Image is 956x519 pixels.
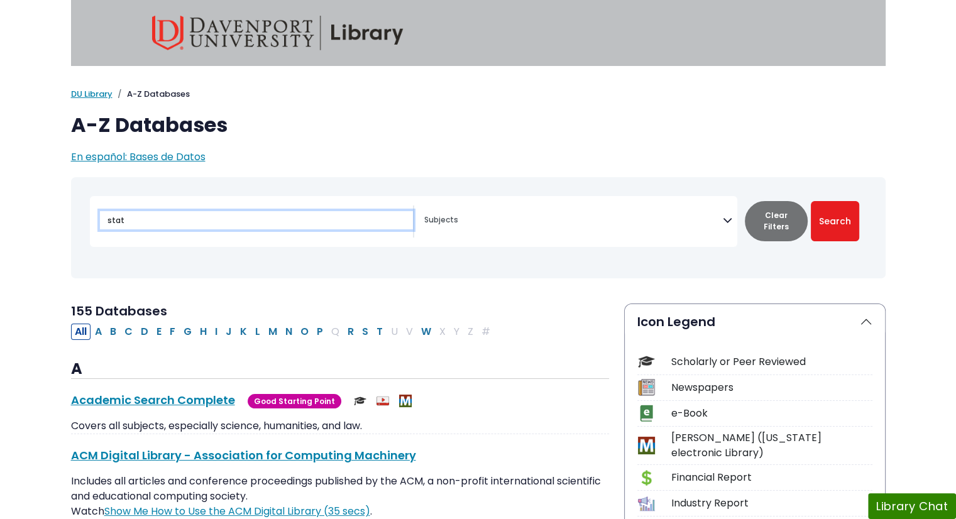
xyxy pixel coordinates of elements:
[180,324,195,340] button: Filter Results G
[424,216,723,226] textarea: Search
[344,324,358,340] button: Filter Results R
[248,394,341,408] span: Good Starting Point
[638,405,655,422] img: Icon e-Book
[71,88,113,100] a: DU Library
[196,324,211,340] button: Filter Results H
[399,395,412,407] img: MeL (Michigan electronic Library)
[91,324,106,340] button: Filter Results A
[222,324,236,340] button: Filter Results J
[625,304,885,339] button: Icon Legend
[236,324,251,340] button: Filter Results K
[71,418,609,434] p: Covers all subjects, especially science, humanities, and law.
[121,324,136,340] button: Filter Results C
[745,201,808,241] button: Clear Filters
[71,360,609,379] h3: A
[71,392,235,408] a: Academic Search Complete
[71,447,416,463] a: ACM Digital Library - Association for Computing Machinery
[638,495,655,512] img: Icon Industry Report
[166,324,179,340] button: Filter Results F
[71,150,206,164] a: En español: Bases de Datos
[638,469,655,486] img: Icon Financial Report
[868,493,956,519] button: Library Chat
[71,88,886,101] nav: breadcrumb
[71,177,886,278] nav: Search filters
[671,430,872,461] div: [PERSON_NAME] ([US_STATE] electronic Library)
[671,470,872,485] div: Financial Report
[671,406,872,421] div: e-Book
[153,324,165,340] button: Filter Results E
[638,353,655,370] img: Icon Scholarly or Peer Reviewed
[417,324,435,340] button: Filter Results W
[100,211,413,229] input: Search database by title or keyword
[104,504,370,518] a: Link opens in new window
[211,324,221,340] button: Filter Results I
[137,324,152,340] button: Filter Results D
[71,474,609,519] p: Includes all articles and conference proceedings published by the ACM, a non-profit international...
[152,16,404,50] img: Davenport University Library
[71,324,91,340] button: All
[265,324,281,340] button: Filter Results M
[358,324,372,340] button: Filter Results S
[113,88,190,101] li: A-Z Databases
[71,113,886,137] h1: A-Z Databases
[638,437,655,454] img: Icon MeL (Michigan electronic Library)
[811,201,859,241] button: Submit for Search Results
[354,395,366,407] img: Scholarly or Peer Reviewed
[251,324,264,340] button: Filter Results L
[376,395,389,407] img: Audio & Video
[297,324,312,340] button: Filter Results O
[671,354,872,369] div: Scholarly or Peer Reviewed
[671,380,872,395] div: Newspapers
[282,324,296,340] button: Filter Results N
[71,324,495,338] div: Alpha-list to filter by first letter of database name
[106,324,120,340] button: Filter Results B
[313,324,327,340] button: Filter Results P
[671,496,872,511] div: Industry Report
[373,324,387,340] button: Filter Results T
[638,379,655,396] img: Icon Newspapers
[71,302,167,320] span: 155 Databases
